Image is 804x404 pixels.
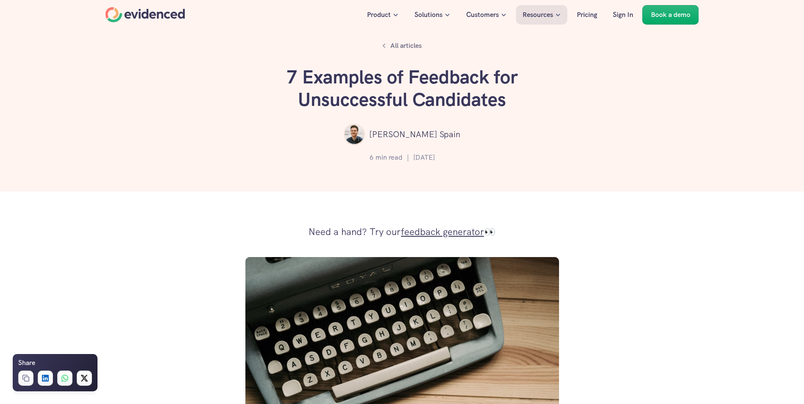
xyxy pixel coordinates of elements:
[651,9,690,20] p: Book a demo
[390,40,422,51] p: All articles
[570,5,604,25] a: Pricing
[378,38,426,53] a: All articles
[106,7,185,22] a: Home
[370,152,373,163] p: 6
[18,357,35,368] h6: Share
[309,224,495,241] p: Need a hand? Try our 👀
[643,5,699,25] a: Book a demo
[275,66,529,111] h1: 7 Examples of Feedback for Unsuccessful Candidates
[369,127,460,141] p: [PERSON_NAME] Spain
[401,226,484,238] a: feedback generator
[523,9,553,20] p: Resources
[606,5,640,25] a: Sign In
[613,9,633,20] p: Sign In
[415,9,442,20] p: Solutions
[577,9,597,20] p: Pricing
[344,124,365,145] img: ""
[407,152,409,163] p: |
[466,9,499,20] p: Customers
[376,152,403,163] p: min read
[413,152,435,163] p: [DATE]
[367,9,391,20] p: Product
